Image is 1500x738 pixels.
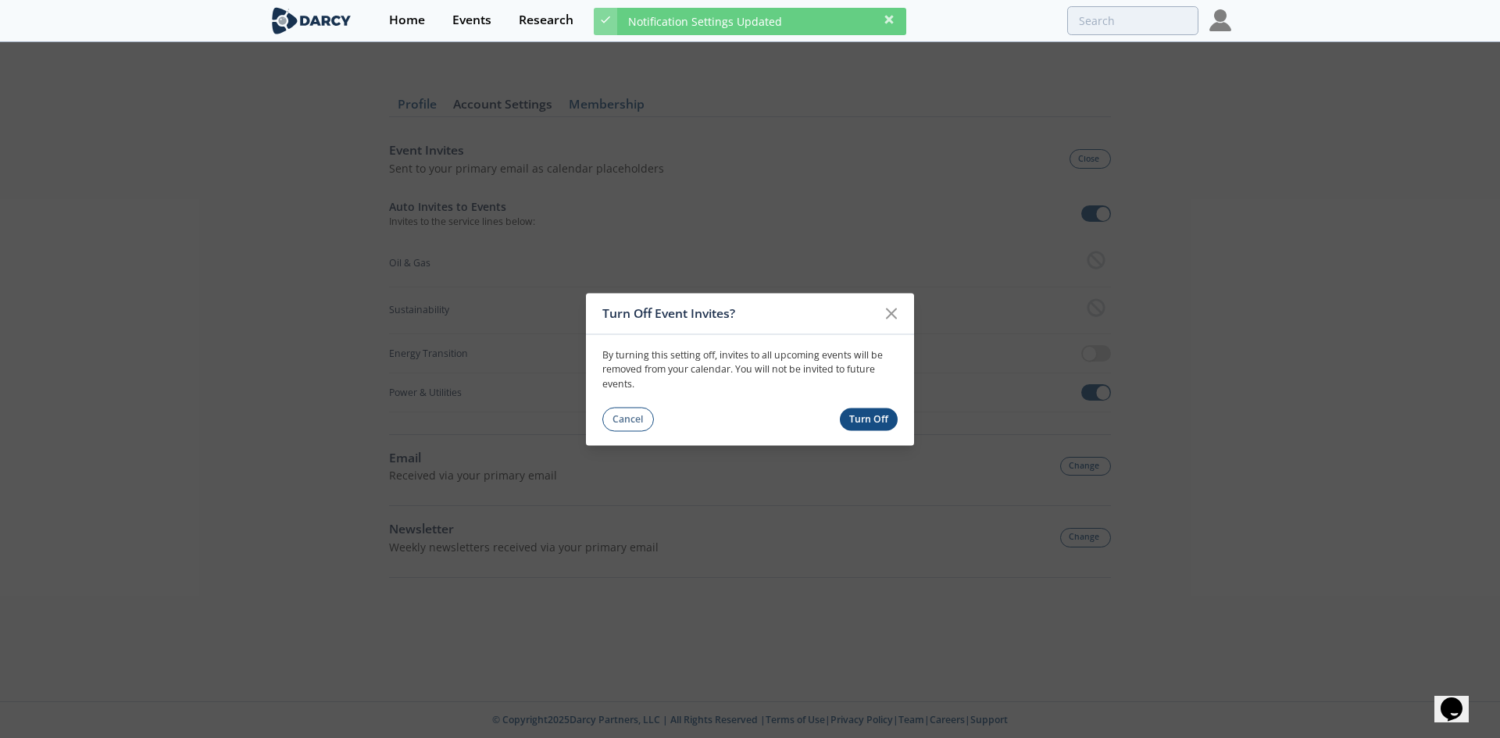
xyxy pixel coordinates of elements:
[883,13,895,26] div: Dismiss this notification
[602,298,877,328] div: Turn Off Event Invites?
[269,7,354,34] img: logo-wide.svg
[519,14,573,27] div: Research
[1067,6,1198,35] input: Advanced Search
[1209,9,1231,31] img: Profile
[617,8,906,35] div: Notification Settings Updated
[602,408,654,432] button: Cancel
[602,348,898,391] p: By turning this setting off, invites to all upcoming events will be removed from your calendar. Y...
[1434,676,1484,722] iframe: chat widget
[389,14,425,27] div: Home
[840,408,898,431] button: Turn Off
[452,14,491,27] div: Events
